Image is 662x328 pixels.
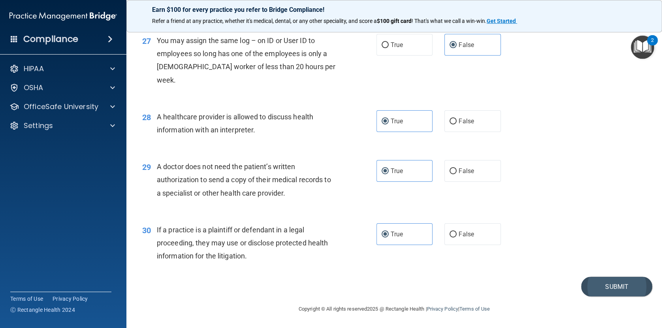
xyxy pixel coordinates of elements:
a: OSHA [9,83,115,92]
button: Open Resource Center, 2 new notifications [631,36,654,59]
span: ! That's what we call a win-win. [412,18,487,24]
button: Submit [581,277,652,297]
span: True [391,230,403,238]
input: True [382,168,389,174]
p: OfficeSafe University [24,102,98,111]
p: HIPAA [24,64,44,74]
span: 27 [142,36,151,46]
a: Terms of Use [10,295,43,303]
span: If a practice is a plaintiff or defendant in a legal proceeding, they may use or disclose protect... [157,226,328,260]
strong: $100 gift card [377,18,412,24]
a: Terms of Use [459,306,490,312]
span: A healthcare provider is allowed to discuss health information with an interpreter. [157,113,313,134]
p: Settings [24,121,53,130]
span: True [391,117,403,125]
span: 29 [142,162,151,172]
p: OSHA [24,83,43,92]
span: True [391,167,403,175]
a: Privacy Policy [53,295,88,303]
p: Earn $100 for every practice you refer to Bridge Compliance! [152,6,636,13]
input: False [449,168,457,174]
input: False [449,232,457,238]
span: A doctor does not need the patient’s written authorization to send a copy of their medical record... [157,162,331,197]
a: Get Started [487,18,517,24]
span: Refer a friend at any practice, whether it's medical, dental, or any other speciality, and score a [152,18,377,24]
input: True [382,232,389,238]
a: OfficeSafe University [9,102,115,111]
span: Ⓒ Rectangle Health 2024 [10,306,75,314]
div: 2 [651,40,654,51]
span: 28 [142,113,151,122]
h4: Compliance [23,34,78,45]
a: HIPAA [9,64,115,74]
span: 30 [142,226,151,235]
strong: Get Started [487,18,516,24]
a: Settings [9,121,115,130]
span: False [459,167,474,175]
input: True [382,119,389,124]
a: Privacy Policy [427,306,458,312]
input: False [449,42,457,48]
span: You may assign the same log – on ID or User ID to employees so long has one of the employees is o... [157,36,335,84]
span: False [459,41,474,49]
span: False [459,117,474,125]
img: PMB logo [9,8,117,24]
input: False [449,119,457,124]
span: False [459,230,474,238]
div: Copyright © All rights reserved 2025 @ Rectangle Health | | [250,296,538,322]
span: True [391,41,403,49]
input: True [382,42,389,48]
